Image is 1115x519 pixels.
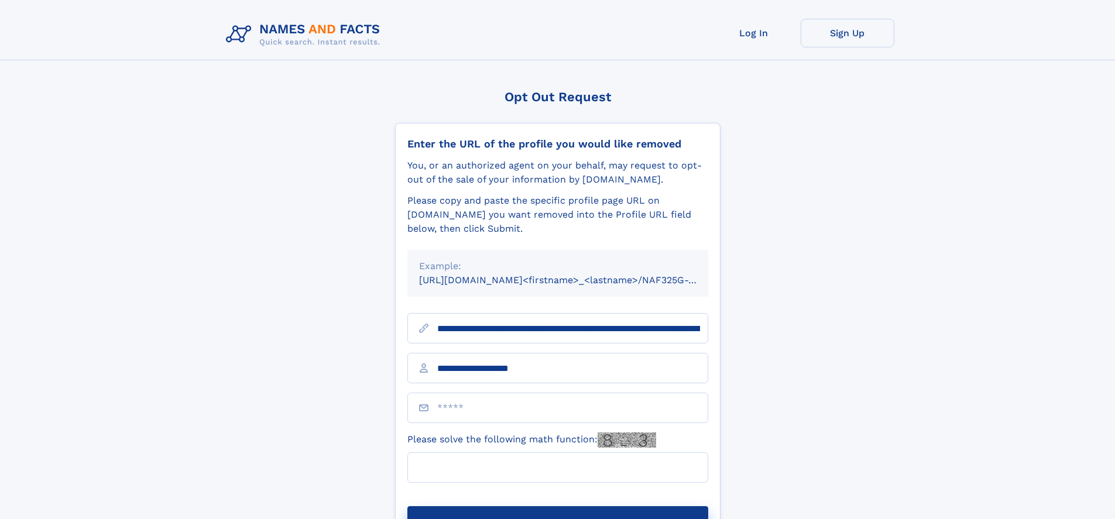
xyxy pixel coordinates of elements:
[419,259,697,273] div: Example:
[407,138,708,150] div: Enter the URL of the profile you would like removed
[419,274,730,286] small: [URL][DOMAIN_NAME]<firstname>_<lastname>/NAF325G-xxxxxxxx
[221,19,390,50] img: Logo Names and Facts
[407,432,656,448] label: Please solve the following math function:
[707,19,801,47] a: Log In
[407,194,708,236] div: Please copy and paste the specific profile page URL on [DOMAIN_NAME] you want removed into the Pr...
[395,90,721,104] div: Opt Out Request
[801,19,894,47] a: Sign Up
[407,159,708,187] div: You, or an authorized agent on your behalf, may request to opt-out of the sale of your informatio...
